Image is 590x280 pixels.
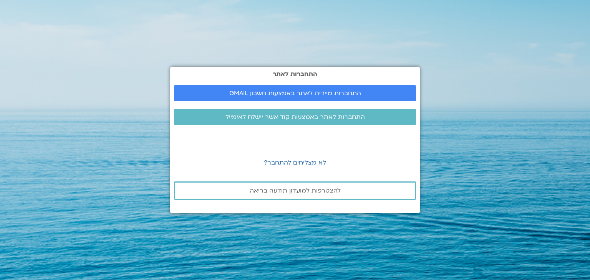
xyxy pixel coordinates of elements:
[264,158,326,167] a: לא מצליחים להתחבר?
[174,85,416,101] a: התחברות מיידית לאתר באמצעות חשבון GMAIL
[229,90,361,97] span: התחברות מיידית לאתר באמצעות חשבון GMAIL
[225,114,365,120] span: התחברות לאתר באמצעות קוד אשר יישלח לאימייל
[174,181,416,200] a: להצטרפות למועדון תודעה בריאה
[174,71,416,77] h2: התחברות לאתר
[250,187,341,194] span: להצטרפות למועדון תודעה בריאה
[174,109,416,125] a: התחברות לאתר באמצעות קוד אשר יישלח לאימייל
